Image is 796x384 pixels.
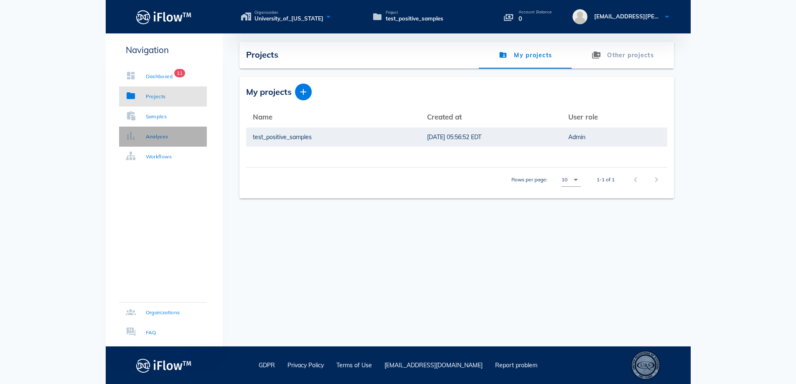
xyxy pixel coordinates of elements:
div: ISO 13485 – Quality Management System [631,351,660,380]
span: University_of_[US_STATE] [254,15,323,23]
span: Project [386,10,443,15]
th: Created at: Not sorted. Activate to sort ascending. [420,107,562,127]
div: Organizations [146,308,180,317]
p: 0 [519,14,552,23]
span: My projects [246,86,292,98]
p: Navigation [119,43,207,56]
span: [EMAIL_ADDRESS][PERSON_NAME][DOMAIN_NAME] [594,13,738,20]
a: Terms of Use [336,361,372,369]
a: Other projects [572,42,674,69]
a: Admin [568,127,661,147]
span: Created at [427,112,462,121]
a: My projects [479,42,572,69]
div: 10 [562,176,567,183]
span: User role [568,112,598,121]
img: logo [136,356,192,375]
a: Report problem [495,361,537,369]
div: Dashboard [146,72,173,81]
div: 10Rows per page: [562,173,581,186]
span: Badge [174,69,185,77]
a: GDPR [259,361,275,369]
div: Analyses [146,132,168,141]
a: [EMAIL_ADDRESS][DOMAIN_NAME] [384,361,483,369]
span: Organization [254,10,323,15]
div: Samples [146,112,167,121]
div: Workflows [146,153,172,161]
p: Account Balance [519,10,552,14]
div: 1-1 of 1 [597,176,615,183]
span: Projects [246,49,278,60]
div: Rows per page: [511,168,581,192]
i: arrow_drop_down [571,175,581,185]
a: test_positive_samples [253,127,414,147]
span: Name [253,112,272,121]
th: User role: Not sorted. Activate to sort ascending. [562,107,667,127]
span: test_positive_samples [386,15,443,23]
a: [DATE] 05:56:52 EDT [427,127,555,147]
div: Projects [146,92,166,101]
img: avatar.16069ca8.svg [572,9,587,24]
th: Name: Not sorted. Activate to sort ascending. [246,107,420,127]
div: FAQ [146,328,156,337]
a: Privacy Policy [287,361,324,369]
a: Logo [106,8,223,26]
